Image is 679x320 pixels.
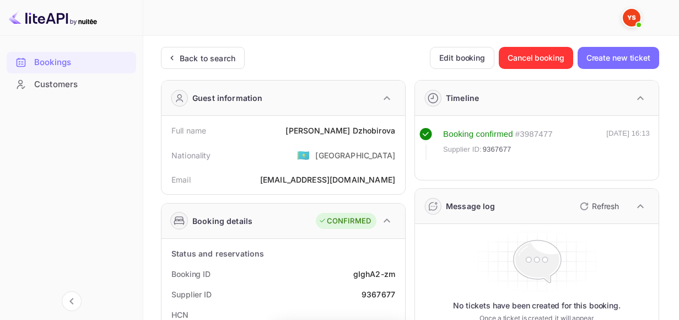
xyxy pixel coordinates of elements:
div: Status and reservations [171,248,264,259]
p: Refresh [592,200,619,212]
div: Email [171,174,191,185]
img: Yandex Support [623,9,640,26]
p: No tickets have been created for this booking. [453,300,621,311]
div: Booking ID [171,268,211,280]
button: Refresh [573,198,623,215]
span: Supplier ID: [443,144,482,155]
div: Full name [171,125,206,136]
div: Bookings [7,52,136,73]
div: Bookings [34,56,131,69]
button: Cancel booking [499,47,573,69]
div: # 3987477 [515,128,553,141]
button: Create new ticket [578,47,659,69]
span: United States [297,145,310,165]
div: [PERSON_NAME] Dzhobirova [285,125,395,136]
div: gIghA2-zm [353,268,395,280]
div: Back to search [180,52,235,64]
div: Supplier ID [171,289,212,300]
span: 9367677 [483,144,511,155]
div: [EMAIL_ADDRESS][DOMAIN_NAME] [260,174,395,185]
div: CONFIRMED [319,216,371,227]
div: [DATE] 16:13 [606,128,650,160]
div: Timeline [446,92,479,104]
button: Collapse navigation [62,291,82,311]
div: Message log [446,200,495,212]
a: Customers [7,74,136,94]
div: Booking confirmed [443,128,513,141]
div: [GEOGRAPHIC_DATA] [315,150,395,161]
div: 9367677 [362,289,395,300]
div: Booking details [192,215,252,227]
div: Customers [34,78,131,91]
button: Edit booking [430,47,494,69]
div: Customers [7,74,136,95]
img: LiteAPI logo [9,9,97,26]
div: Nationality [171,150,211,161]
div: Guest information [192,92,263,104]
a: Bookings [7,52,136,72]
